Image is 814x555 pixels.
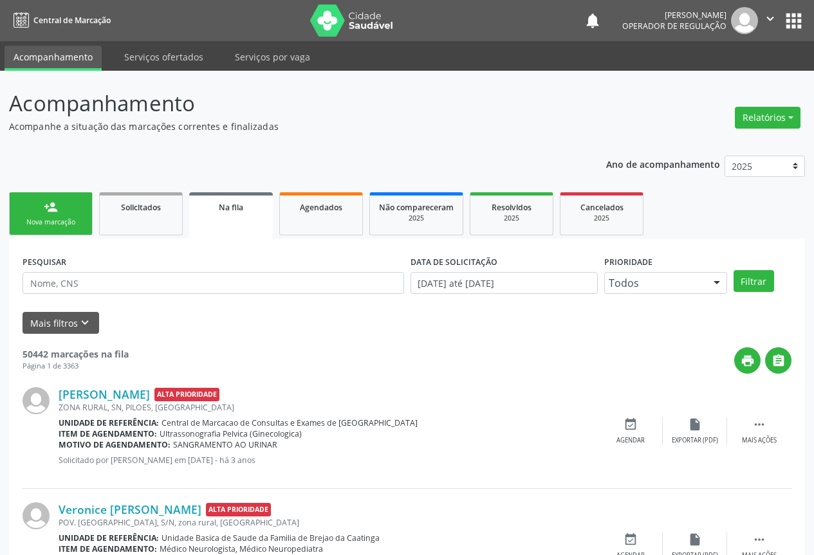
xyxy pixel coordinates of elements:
[59,428,157,439] b: Item de agendamento:
[33,15,111,26] span: Central de Marcação
[23,252,66,272] label: PESQUISAR
[624,532,638,547] i: event_available
[59,502,201,516] a: Veronice [PERSON_NAME]
[411,272,598,294] input: Selecione um intervalo
[59,402,598,413] div: ZONA RURAL, SN, PILOES, [GEOGRAPHIC_DATA]
[379,214,454,223] div: 2025
[616,436,645,445] div: Agendar
[741,354,755,368] i: print
[622,10,726,21] div: [PERSON_NAME]
[742,436,777,445] div: Mais ações
[734,347,761,374] button: print
[688,417,702,432] i: insert_drive_file
[162,532,380,543] span: Unidade Basica de Saude da Familia de Brejao da Caatinga
[763,12,777,26] i: 
[59,532,159,543] b: Unidade de referência:
[160,428,302,439] span: Ultrassonografia Pelvica (Ginecologica)
[752,532,766,547] i: 
[23,502,50,529] img: img
[173,439,277,450] span: SANGRAMENTO AO URINAR
[162,417,418,428] span: Central de Marcacao de Consultas e Exames de [GEOGRAPHIC_DATA]
[115,46,212,68] a: Serviços ofertados
[765,347,791,374] button: 
[731,7,758,34] img: img
[160,543,323,554] span: Médico Neurologista, Médico Neuropediatra
[9,87,566,120] p: Acompanhamento
[492,202,532,213] span: Resolvidos
[379,202,454,213] span: Não compareceram
[78,316,92,330] i: keyboard_arrow_down
[23,348,129,360] strong: 50442 marcações na fila
[569,214,634,223] div: 2025
[23,387,50,414] img: img
[154,388,219,401] span: Alta Prioridade
[59,417,159,428] b: Unidade de referência:
[206,503,271,516] span: Alta Prioridade
[688,532,702,547] i: insert_drive_file
[672,436,718,445] div: Exportar (PDF)
[23,272,404,294] input: Nome, CNS
[23,312,99,334] button: Mais filtroskeyboard_arrow_down
[19,217,83,227] div: Nova marcação
[23,361,129,372] div: Página 1 de 3363
[59,517,598,528] div: POV. [GEOGRAPHIC_DATA], S/N, zona rural, [GEOGRAPHIC_DATA]
[735,107,800,129] button: Relatórios
[44,200,58,214] div: person_add
[9,10,111,31] a: Central de Marcação
[5,46,102,71] a: Acompanhamento
[219,202,243,213] span: Na fila
[624,417,638,432] i: event_available
[584,12,602,30] button: notifications
[604,252,652,272] label: Prioridade
[580,202,624,213] span: Cancelados
[734,270,774,292] button: Filtrar
[411,252,497,272] label: DATA DE SOLICITAÇÃO
[226,46,319,68] a: Serviços por vaga
[59,387,150,401] a: [PERSON_NAME]
[59,439,171,450] b: Motivo de agendamento:
[622,21,726,32] span: Operador de regulação
[752,417,766,432] i: 
[9,120,566,133] p: Acompanhe a situação das marcações correntes e finalizadas
[479,214,544,223] div: 2025
[609,277,701,289] span: Todos
[606,156,720,172] p: Ano de acompanhamento
[758,7,782,34] button: 
[121,202,161,213] span: Solicitados
[772,354,786,368] i: 
[59,455,598,466] p: Solicitado por [PERSON_NAME] em [DATE] - há 3 anos
[59,543,157,554] b: Item de agendamento:
[300,202,342,213] span: Agendados
[782,10,805,32] button: apps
